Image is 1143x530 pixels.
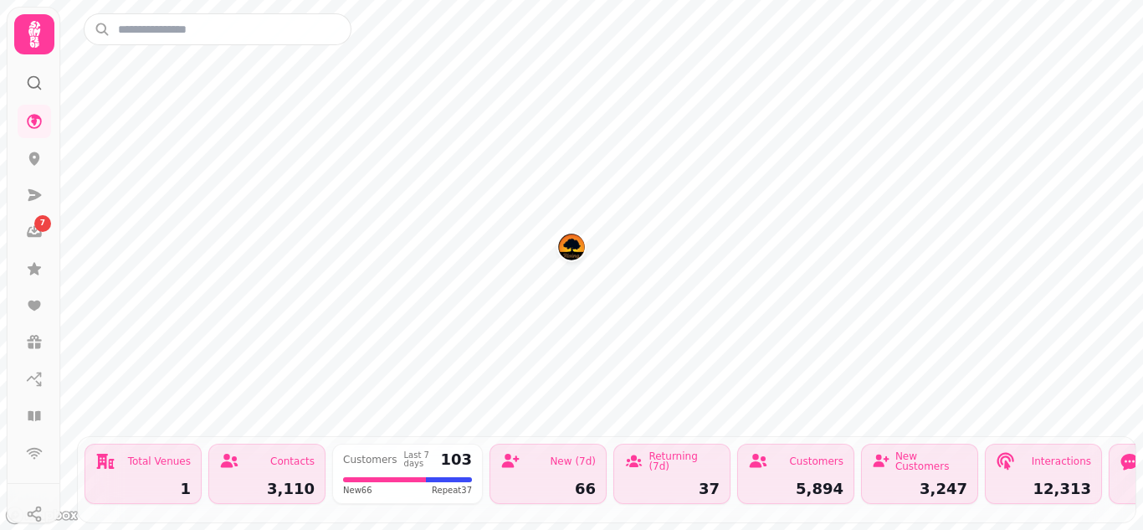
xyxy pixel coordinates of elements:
div: Total Venues [128,456,191,466]
div: 103 [440,452,472,467]
a: 7 [18,215,51,249]
span: 7 [40,218,45,229]
div: New (7d) [550,456,596,466]
span: Repeat 37 [432,484,472,497]
div: Map marker [558,234,585,265]
div: Contacts [270,456,315,466]
div: Last 7 days [404,451,434,468]
button: The Rising Sun [558,234,585,260]
div: Customers [789,456,843,466]
a: Mapbox logo [5,506,79,525]
div: 3,110 [219,481,315,497]
div: 66 [500,481,596,497]
div: 12,313 [996,481,1091,497]
div: Customers [343,455,397,465]
div: Interactions [1032,456,1091,466]
div: 37 [624,481,720,497]
div: New Customers [895,451,967,471]
span: New 66 [343,484,372,497]
div: 5,894 [748,481,843,497]
div: Returning (7d) [648,451,720,471]
div: 3,247 [872,481,967,497]
div: 1 [95,481,191,497]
